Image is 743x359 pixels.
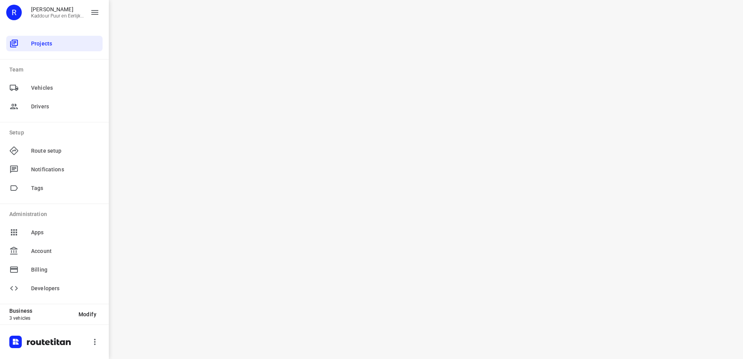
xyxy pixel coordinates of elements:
span: Billing [31,266,99,274]
p: Setup [9,129,103,137]
p: Kaddour Puur en Eerlijk Vlees B.V. [31,13,84,19]
button: Modify [72,307,103,321]
span: Developers [31,284,99,293]
span: Account [31,247,99,255]
p: Administration [9,210,103,218]
div: Route setup [6,143,103,159]
span: Apps [31,228,99,237]
div: Vehicles [6,80,103,96]
span: Tags [31,184,99,192]
div: R [6,5,22,20]
span: Route setup [31,147,99,155]
div: Tags [6,180,103,196]
span: Projects [31,40,99,48]
div: Developers [6,281,103,296]
span: Drivers [31,103,99,111]
div: Account [6,243,103,259]
p: 3 vehicles [9,315,72,321]
div: Billing [6,262,103,277]
span: Notifications [31,166,99,174]
div: Drivers [6,99,103,114]
p: Business [9,308,72,314]
span: Vehicles [31,84,99,92]
div: Projects [6,36,103,51]
span: Modify [78,311,96,317]
p: Team [9,66,103,74]
p: Rachid Kaddour [31,6,84,12]
div: Apps [6,225,103,240]
div: Notifications [6,162,103,177]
